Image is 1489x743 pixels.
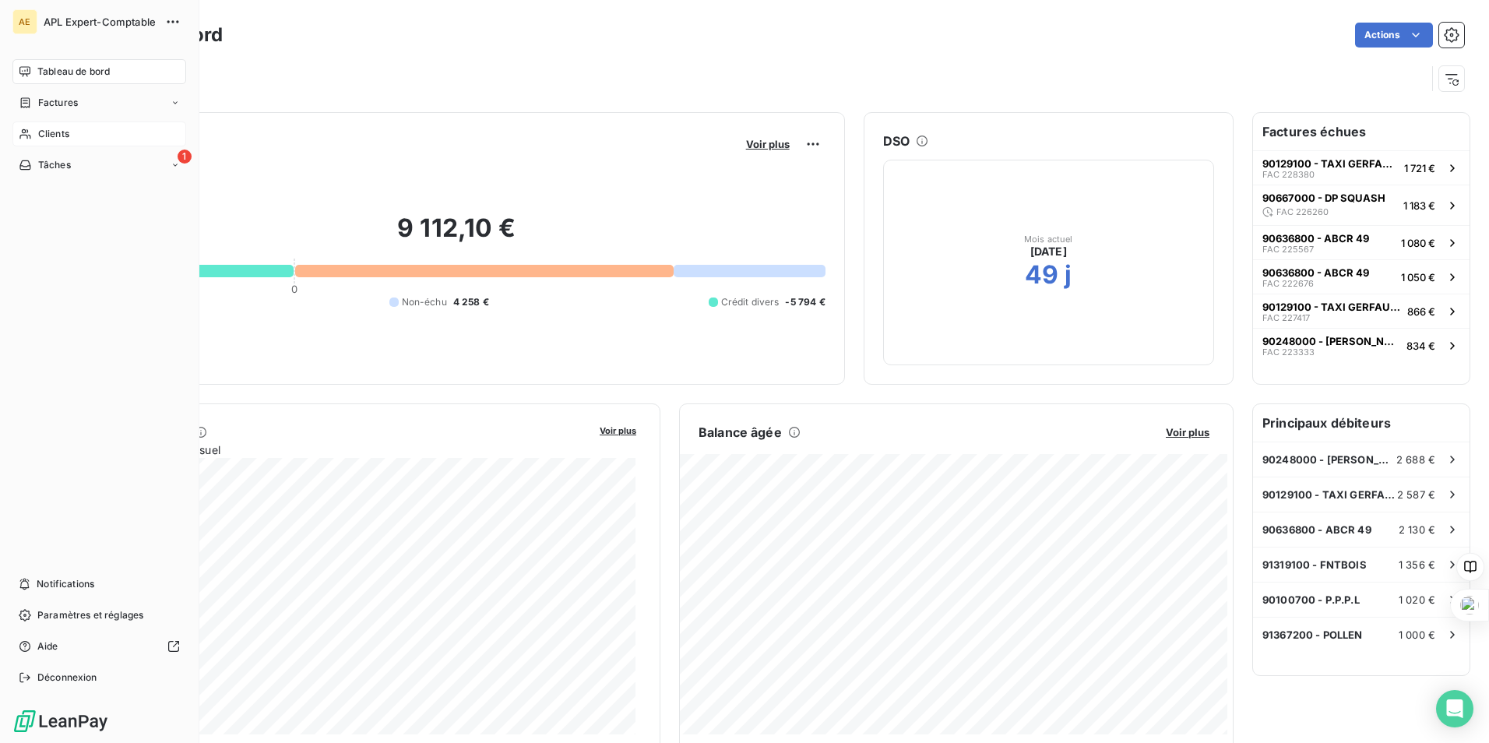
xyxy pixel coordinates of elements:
[1253,113,1470,150] h6: Factures échues
[37,639,58,653] span: Aide
[1262,245,1314,254] span: FAC 225567
[402,295,447,309] span: Non-échu
[741,137,794,151] button: Voir plus
[1436,690,1473,727] div: Open Intercom Messenger
[38,127,69,141] span: Clients
[1407,305,1435,318] span: 866 €
[38,158,71,172] span: Tâches
[1262,157,1398,170] span: 90129100 - TAXI GERFAULT
[699,423,782,442] h6: Balance âgée
[721,295,780,309] span: Crédit divers
[1253,225,1470,259] button: 90636800 - ABCR 49FAC 2255671 080 €
[746,138,790,150] span: Voir plus
[1253,328,1470,362] button: 90248000 - [PERSON_NAME]FAC 223333834 €
[1262,279,1314,288] span: FAC 222676
[1253,404,1470,442] h6: Principaux débiteurs
[1253,185,1470,225] button: 90667000 - DP SQUASHFAC 2262601 183 €
[883,132,910,150] h6: DSO
[1262,629,1363,641] span: 91367200 - POLLEN
[178,150,192,164] span: 1
[1262,488,1397,501] span: 90129100 - TAXI GERFAULT
[1399,593,1435,606] span: 1 020 €
[44,16,156,28] span: APL Expert-Comptable
[1406,340,1435,352] span: 834 €
[1403,199,1435,212] span: 1 183 €
[1024,234,1073,244] span: Mois actuel
[1262,335,1400,347] span: 90248000 - [PERSON_NAME]
[785,295,825,309] span: -5 794 €
[1030,244,1067,259] span: [DATE]
[1161,425,1214,439] button: Voir plus
[38,96,78,110] span: Factures
[1262,232,1369,245] span: 90636800 - ABCR 49
[1262,266,1369,279] span: 90636800 - ABCR 49
[1262,593,1360,606] span: 90100700 - P.P.P.L
[1396,453,1435,466] span: 2 688 €
[1262,523,1371,536] span: 90636800 - ABCR 49
[1253,259,1470,294] button: 90636800 - ABCR 49FAC 2226761 050 €
[37,671,97,685] span: Déconnexion
[1262,558,1367,571] span: 91319100 - FNTBOIS
[12,709,109,734] img: Logo LeanPay
[37,608,143,622] span: Paramètres et réglages
[600,425,636,436] span: Voir plus
[1166,426,1209,438] span: Voir plus
[88,442,589,458] span: Chiffre d'affaires mensuel
[37,577,94,591] span: Notifications
[1262,313,1310,322] span: FAC 227417
[1253,294,1470,328] button: 90129100 - TAXI GERFAULTFAC 227417866 €
[1355,23,1433,48] button: Actions
[1262,192,1385,204] span: 90667000 - DP SQUASH
[453,295,489,309] span: 4 258 €
[1065,259,1072,291] h2: j
[291,283,297,295] span: 0
[12,634,186,659] a: Aide
[595,423,641,437] button: Voir plus
[1262,347,1315,357] span: FAC 223333
[1262,301,1401,313] span: 90129100 - TAXI GERFAULT
[1397,488,1435,501] span: 2 587 €
[1399,629,1435,641] span: 1 000 €
[1253,150,1470,185] button: 90129100 - TAXI GERFAULTFAC 2283801 721 €
[1399,523,1435,536] span: 2 130 €
[1401,271,1435,283] span: 1 050 €
[37,65,110,79] span: Tableau de bord
[1401,237,1435,249] span: 1 080 €
[12,9,37,34] div: AE
[1276,207,1329,217] span: FAC 226260
[1262,170,1315,179] span: FAC 228380
[1025,259,1058,291] h2: 49
[1399,558,1435,571] span: 1 356 €
[88,213,825,259] h2: 9 112,10 €
[1262,453,1396,466] span: 90248000 - [PERSON_NAME]
[1404,162,1435,174] span: 1 721 €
